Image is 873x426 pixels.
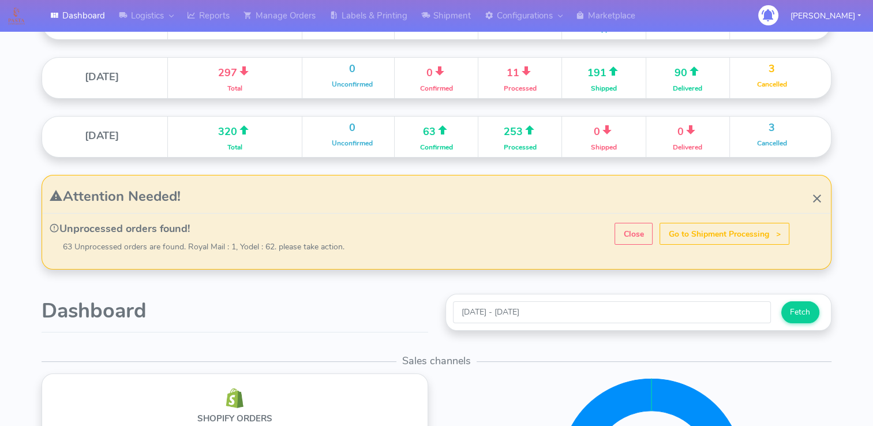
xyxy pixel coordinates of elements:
h4: Unprocessed orders found! [49,223,831,235]
h6: Unconfirmed [320,81,385,88]
h4: [DATE] [46,72,159,83]
h6: Cancelled [739,81,805,88]
p: 63 Unprocessed orders are found. Royal Mail : 1, Yodel : 62. please take action. [63,241,831,253]
h6: Delivered [655,85,721,92]
h6: Shipped [571,144,636,151]
img: shopify [224,388,245,408]
h6: Confirmed [403,144,469,151]
h1: Dashboard [42,300,428,323]
h4: [DATE] [46,130,159,142]
strong: Go to Shipment Processing > [669,229,781,240]
input: Pick the Date Range [453,301,771,323]
h4: 0 [571,122,636,138]
h6: Total [177,85,293,92]
button: Go to Shipment Processing > [660,223,789,244]
h4: 0 [655,122,721,138]
h6: Processed [487,85,553,92]
h6: Unconfirmed [320,140,385,147]
h6: Shipped [571,26,636,33]
button: [PERSON_NAME] [782,4,870,28]
h4: 3 [739,122,805,134]
button: Close [615,223,653,244]
h4: 0 [403,63,469,79]
h4: 253 [487,122,553,138]
h6: Cancelled [739,140,805,147]
h5: SHOPIFY ORDERS [63,414,407,424]
h4: 63 [403,122,469,138]
h6: Processed [487,144,553,151]
h6: Total [177,26,293,33]
h6: Total [177,144,293,151]
h4: 3 [739,63,805,75]
h6: Confirmed [403,85,469,92]
h3: Attention Needed! [49,188,831,204]
h6: Cancelled [739,26,805,33]
h4: 191 [571,63,636,79]
h4: 0 [320,122,385,134]
span: Sales channels [396,354,477,368]
h6: Delivered [655,144,721,151]
button: Fetch [781,301,819,323]
h4: 90 [655,63,721,79]
h6: Delivered [655,26,721,33]
strong: Close [624,229,644,240]
h4: 11 [487,63,553,79]
h6: Shipped [571,85,636,92]
h4: 0 [320,63,385,75]
h6: Unconfirmed [320,26,385,33]
h4: 320 [177,122,293,138]
h4: 297 [177,63,293,79]
h6: Confirmed [403,26,469,33]
h6: Processed [487,26,553,33]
